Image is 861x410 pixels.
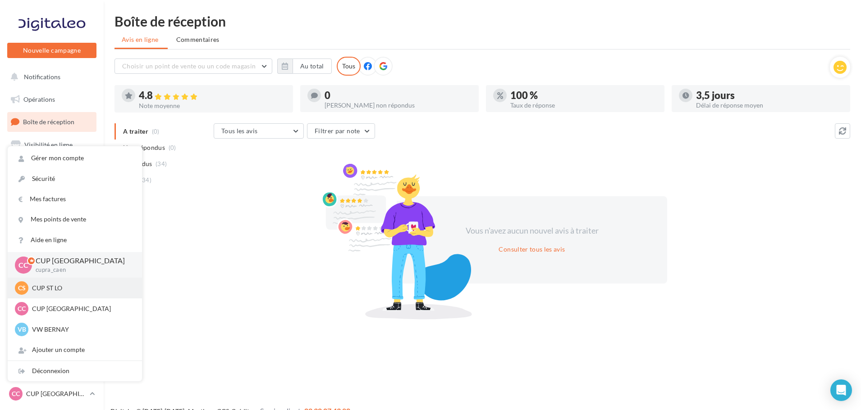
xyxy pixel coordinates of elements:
span: CC [18,260,28,270]
div: [PERSON_NAME] non répondus [325,102,472,108]
span: CS [18,284,26,293]
span: (34) [140,176,151,184]
span: Choisir un point de vente ou un code magasin [122,62,256,70]
a: Aide en ligne [8,230,142,250]
div: 4.8 [139,90,286,101]
a: Campagnes [5,158,98,177]
a: Visibilité en ligne [5,135,98,154]
p: VW BERNAY [32,325,131,334]
span: (34) [156,160,167,167]
span: Visibilité en ligne [24,141,73,149]
button: Au total [277,59,332,74]
p: CUP ST LO [32,284,131,293]
a: Campagnes DataOnDemand [5,277,98,304]
a: CC CUP [GEOGRAPHIC_DATA] [7,385,96,402]
p: CUP [GEOGRAPHIC_DATA] [26,389,86,398]
span: Non répondus [123,143,165,152]
a: Boîte de réception [5,112,98,131]
div: Vous n'avez aucun nouvel avis à traiter [454,225,609,237]
div: Déconnexion [8,361,142,381]
span: VB [18,325,26,334]
span: Boîte de réception [23,118,74,126]
button: Choisir un point de vente ou un code magasin [114,59,272,74]
span: Notifications [24,73,60,81]
button: Notifications [5,68,95,86]
span: Tous les avis [221,127,258,135]
button: Nouvelle campagne [7,43,96,58]
div: 0 [325,90,472,100]
button: Au total [293,59,332,74]
span: Commentaires [176,35,220,44]
a: Gérer mon compte [8,148,142,168]
span: (0) [169,144,176,151]
div: Tous [337,57,361,76]
a: Médiathèque [5,203,98,221]
div: Ajouter un compte [8,340,142,360]
span: CC [18,304,26,313]
div: Taux de réponse [510,102,657,108]
a: Opérations [5,90,98,109]
div: 3,5 jours [696,90,843,100]
button: Consulter tous les avis [495,244,568,255]
a: PLV et print personnalisable [5,247,98,274]
div: Note moyenne [139,103,286,109]
span: Opérations [23,95,55,103]
div: Boîte de réception [114,14,850,28]
a: Mes points de vente [8,209,142,230]
p: CUP [GEOGRAPHIC_DATA] [32,304,131,313]
p: cupra_caen [36,266,128,274]
p: CUP [GEOGRAPHIC_DATA] [36,256,128,266]
span: CC [12,389,20,398]
div: Open Intercom Messenger [830,379,852,401]
div: Délai de réponse moyen [696,102,843,108]
a: Mes factures [8,189,142,209]
button: Filtrer par note [307,123,375,139]
a: Sécurité [8,169,142,189]
div: 100 % [510,90,657,100]
a: Calendrier [5,225,98,244]
button: Tous les avis [214,123,304,139]
a: Contacts [5,180,98,199]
